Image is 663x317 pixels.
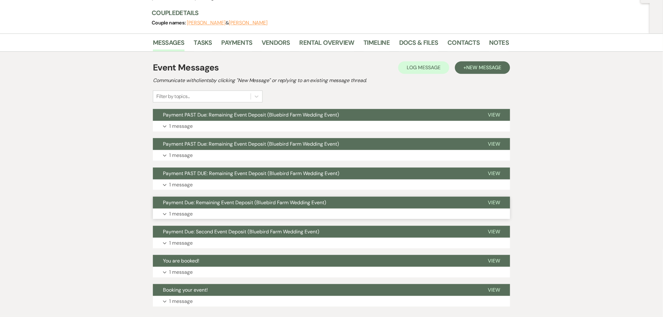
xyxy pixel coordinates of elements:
p: 1 message [169,239,193,247]
span: View [488,228,500,235]
a: Timeline [364,38,390,51]
button: [PERSON_NAME] [187,20,226,25]
button: View [478,284,510,296]
p: 1 message [169,210,193,218]
button: View [478,255,510,267]
span: View [488,112,500,118]
button: 1 message [153,121,510,132]
span: Payment Due: Remaining Event Deposit (Bluebird Farm Wedding Event) [163,199,326,206]
button: +New Message [455,61,510,74]
button: View [478,109,510,121]
h3: Couple Details [152,8,503,17]
button: Booking your event! [153,284,478,296]
button: Log Message [398,61,449,74]
p: 1 message [169,297,193,305]
p: 1 message [169,151,193,159]
button: You are booked! [153,255,478,267]
span: View [488,199,500,206]
button: 1 message [153,267,510,278]
button: 1 message [153,179,510,190]
span: Payment PAST DUE: Remaining Event Deposit (Bluebird Farm Wedding Event) [163,170,339,177]
a: Docs & Files [399,38,438,51]
span: View [488,287,500,293]
p: 1 message [169,122,193,130]
span: Payment PAST Due: Remaining Event Deposit (Bluebird Farm Wedding Event) [163,112,339,118]
a: Notes [489,38,509,51]
button: 1 message [153,150,510,161]
button: View [478,197,510,209]
button: Payment PAST Due: Remaining Event Deposit (Bluebird Farm Wedding Event) [153,138,478,150]
h2: Communicate with clients by clicking "New Message" or replying to an existing message thread. [153,77,510,84]
span: & [187,20,268,26]
span: You are booked! [163,257,199,264]
div: Filter by topics... [156,93,190,100]
a: Payments [222,38,253,51]
span: Booking your event! [163,287,208,293]
button: View [478,226,510,238]
span: Payment PAST Due: Remaining Event Deposit (Bluebird Farm Wedding Event) [163,141,339,147]
span: Payment Due: Second Event Deposit (Bluebird Farm Wedding Event) [163,228,319,235]
span: View [488,170,500,177]
a: Tasks [194,38,212,51]
a: Rental Overview [300,38,354,51]
span: Couple names: [152,19,187,26]
button: Payment Due: Second Event Deposit (Bluebird Farm Wedding Event) [153,226,478,238]
button: 1 message [153,296,510,307]
span: View [488,257,500,264]
button: View [478,138,510,150]
span: View [488,141,500,147]
button: View [478,168,510,179]
h1: Event Messages [153,61,219,74]
span: Log Message [407,64,441,71]
a: Messages [153,38,185,51]
p: 1 message [169,268,193,276]
button: 1 message [153,238,510,248]
a: Contacts [448,38,480,51]
a: Vendors [262,38,290,51]
button: Payment PAST DUE: Remaining Event Deposit (Bluebird Farm Wedding Event) [153,168,478,179]
button: Payment Due: Remaining Event Deposit (Bluebird Farm Wedding Event) [153,197,478,209]
p: 1 message [169,181,193,189]
button: 1 message [153,209,510,219]
span: New Message [467,64,501,71]
button: [PERSON_NAME] [229,20,268,25]
button: Payment PAST Due: Remaining Event Deposit (Bluebird Farm Wedding Event) [153,109,478,121]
